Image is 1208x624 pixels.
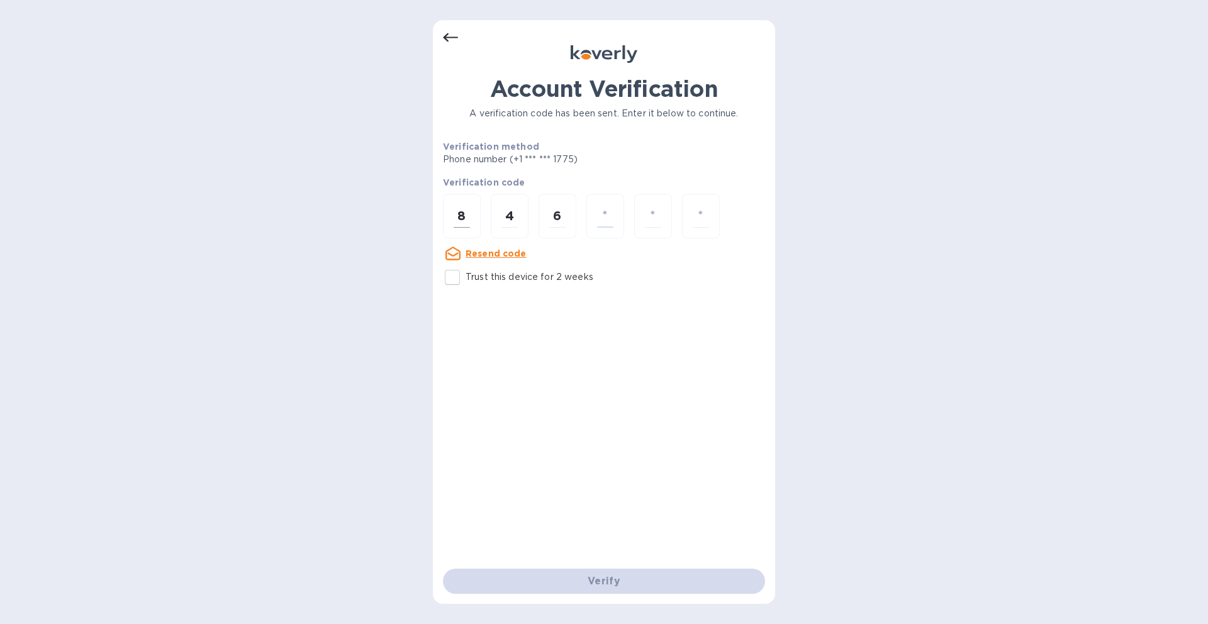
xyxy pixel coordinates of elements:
p: Verification code [443,176,765,189]
b: Verification method [443,142,539,152]
u: Resend code [466,248,527,259]
p: A verification code has been sent. Enter it below to continue. [443,107,765,120]
p: Trust this device for 2 weeks [466,270,593,284]
p: Phone number (+1 *** *** 1775) [443,153,674,166]
h1: Account Verification [443,75,765,102]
